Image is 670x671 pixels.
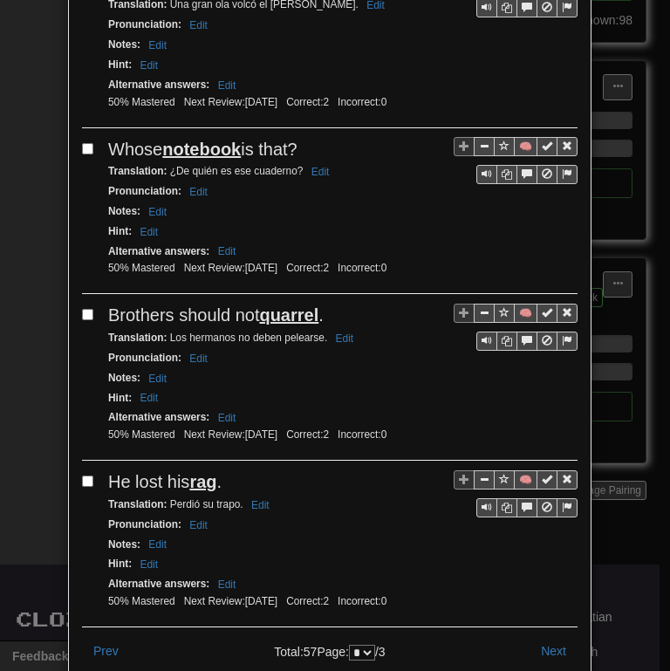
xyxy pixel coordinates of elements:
[108,538,140,551] strong: Notes :
[333,95,391,110] li: Incorrect: 0
[108,58,132,71] strong: Hint :
[180,428,282,442] li: Next Review: [DATE]
[282,95,333,110] li: Correct: 2
[476,165,578,184] div: Sentence controls
[108,140,297,159] span: Whose is that?
[82,636,130,666] button: Prev
[246,496,275,515] button: Edit
[476,332,578,351] div: Sentence controls
[282,428,333,442] li: Correct: 2
[108,578,209,590] strong: Alternative answers :
[180,261,282,276] li: Next Review: [DATE]
[454,303,578,351] div: Sentence controls
[184,16,213,35] button: Edit
[108,185,181,197] strong: Pronunciation :
[213,575,242,594] button: Edit
[189,472,216,491] u: rag
[333,594,391,609] li: Incorrect: 0
[108,518,181,531] strong: Pronunciation :
[333,261,391,276] li: Incorrect: 0
[134,56,163,75] button: Edit
[108,332,167,344] strong: Translation :
[143,369,172,388] button: Edit
[454,137,578,185] div: Sentence controls
[108,225,132,237] strong: Hint :
[134,555,163,574] button: Edit
[454,469,578,517] div: Sentence controls
[108,245,209,257] strong: Alternative answers :
[180,95,282,110] li: Next Review: [DATE]
[162,140,241,159] u: notebook
[104,428,180,442] li: 50% Mastered
[282,261,333,276] li: Correct: 2
[108,18,181,31] strong: Pronunciation :
[108,165,167,177] strong: Translation :
[108,558,132,570] strong: Hint :
[259,305,318,325] u: quarrel
[306,162,335,181] button: Edit
[108,472,222,491] span: He lost his .
[108,38,140,51] strong: Notes :
[143,202,172,222] button: Edit
[108,305,324,325] span: Brothers should not .
[104,261,180,276] li: 50% Mastered
[514,470,537,490] button: 🧠
[143,535,172,554] button: Edit
[134,223,163,242] button: Edit
[108,79,209,91] strong: Alternative answers :
[134,388,163,407] button: Edit
[213,408,242,428] button: Edit
[108,372,140,384] strong: Notes :
[184,182,213,202] button: Edit
[108,411,209,423] strong: Alternative answers :
[331,329,359,348] button: Edit
[104,95,180,110] li: 50% Mastered
[333,428,391,442] li: Incorrect: 0
[476,498,578,517] div: Sentence controls
[514,137,537,156] button: 🧠
[108,332,359,344] small: Los hermanos no deben pelearse.
[180,594,282,609] li: Next Review: [DATE]
[108,498,275,510] small: Perdió su trapo.
[184,516,213,535] button: Edit
[530,636,578,666] button: Next
[184,349,213,368] button: Edit
[213,242,242,261] button: Edit
[108,205,140,217] strong: Notes :
[143,36,172,55] button: Edit
[213,76,242,95] button: Edit
[108,392,132,404] strong: Hint :
[108,352,181,364] strong: Pronunciation :
[514,304,537,323] button: 🧠
[104,594,180,609] li: 50% Mastered
[108,498,167,510] strong: Translation :
[243,636,416,661] div: Total: 57 Page: / 3
[282,594,333,609] li: Correct: 2
[108,165,334,177] small: ¿De quién es ese cuaderno?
